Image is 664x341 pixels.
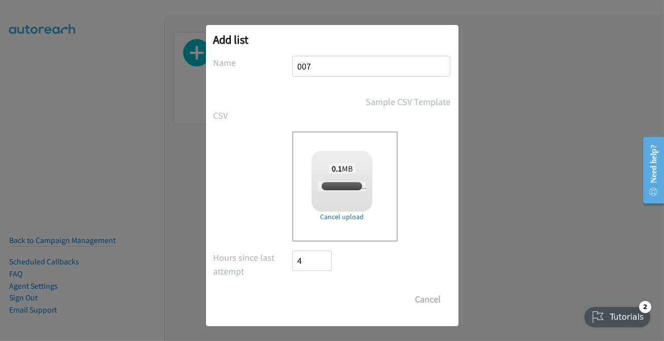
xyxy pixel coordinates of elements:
[311,212,372,222] a: Cancel upload
[214,32,451,47] h2: Add list
[214,251,293,278] label: Hours since last attempt
[329,163,356,174] span: MB
[214,56,293,70] label: Name
[635,130,664,211] iframe: Resource Center
[406,289,451,310] button: Cancel
[366,95,451,109] a: Sample CSV Template
[578,297,656,333] iframe: Checklist
[332,163,342,174] strong: 0.1
[214,109,293,122] label: CSV
[318,182,572,191] span: Mystique [PERSON_NAME] + Omnissa FY26Q1 Modern Management ANZ Secondary TAL.csv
